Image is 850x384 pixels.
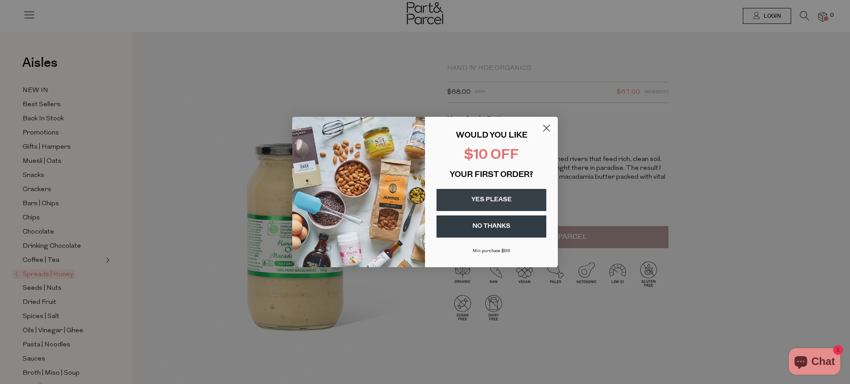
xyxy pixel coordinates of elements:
button: YES PLEASE [437,189,546,211]
span: WOULD YOU LIKE [456,132,527,140]
span: $10 OFF [464,149,519,162]
span: Min purchase $99 [473,249,510,253]
img: 43fba0fb-7538-40bc-babb-ffb1a4d097bc.jpeg [292,117,425,267]
span: YOUR FIRST ORDER? [450,171,533,179]
button: NO THANKS [437,215,546,238]
button: Close dialog [539,120,554,136]
inbox-online-store-chat: Shopify online store chat [786,348,843,377]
